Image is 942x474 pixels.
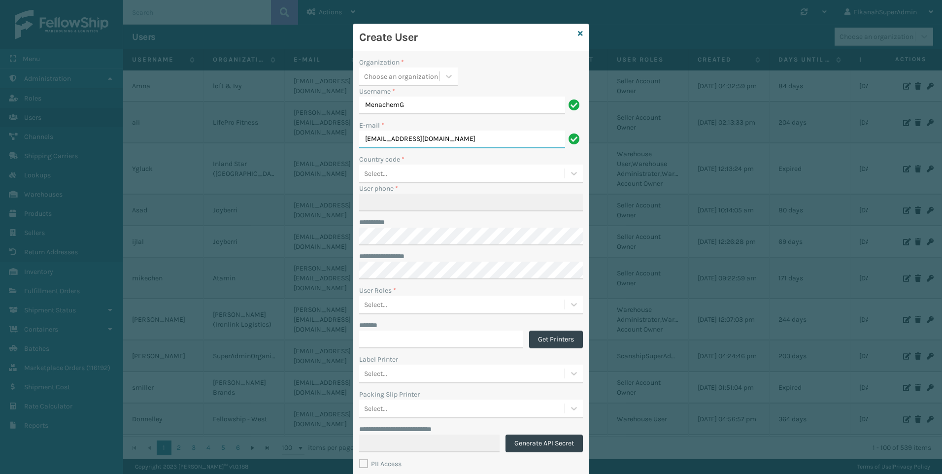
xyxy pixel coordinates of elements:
[364,404,387,414] div: Select...
[364,369,387,379] div: Select...
[359,57,404,68] label: Organization
[359,30,574,45] h3: Create User
[364,300,387,310] div: Select...
[359,154,404,165] label: Country code
[359,354,398,365] label: Label Printer
[359,120,384,131] label: E-mail
[359,183,398,194] label: User phone
[359,460,402,468] label: PII Access
[364,169,387,179] div: Select...
[359,285,396,296] label: User Roles
[364,71,438,82] div: Choose an organization
[529,331,583,348] button: Get Printers
[505,435,583,452] button: Generate API Secret
[359,86,395,97] label: Username
[359,389,420,400] label: Packing Slip Printer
